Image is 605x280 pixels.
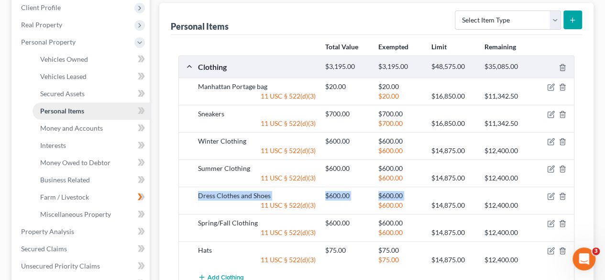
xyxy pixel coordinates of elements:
[427,62,480,71] div: $48,575.00
[193,109,320,119] div: Sneakers
[320,246,374,255] div: $75.00
[374,173,427,183] div: $600.00
[427,228,480,237] div: $14,875.00
[40,141,66,149] span: Interests
[374,109,427,119] div: $700.00
[193,173,320,183] div: 11 USC § 522(d)(3)
[40,210,111,218] span: Miscellaneous Property
[40,176,90,184] span: Business Related
[33,85,150,102] a: Secured Assets
[21,262,100,270] span: Unsecured Priority Claims
[33,137,150,154] a: Interests
[193,91,320,101] div: 11 USC § 522(d)(3)
[480,119,533,128] div: $11,342.50
[193,191,320,201] div: Dress Clothes and Shoes
[193,82,320,91] div: Manhattan Portage bag
[193,246,320,255] div: Hats
[431,43,447,51] strong: Limit
[40,124,103,132] span: Money and Accounts
[21,245,67,253] span: Secured Claims
[374,146,427,156] div: $600.00
[427,146,480,156] div: $14,875.00
[320,109,374,119] div: $700.00
[21,3,61,11] span: Client Profile
[320,136,374,146] div: $600.00
[374,218,427,228] div: $600.00
[374,62,427,71] div: $3,195.00
[171,21,229,32] div: Personal Items
[33,68,150,85] a: Vehicles Leased
[480,91,533,101] div: $11,342.50
[374,119,427,128] div: $700.00
[374,228,427,237] div: $600.00
[374,191,427,201] div: $600.00
[427,119,480,128] div: $16,850.00
[40,107,84,115] span: Personal Items
[325,43,358,51] strong: Total Value
[13,223,150,240] a: Property Analysis
[40,90,85,98] span: Secured Assets
[320,191,374,201] div: $600.00
[320,82,374,91] div: $20.00
[480,201,533,210] div: $12,400.00
[33,102,150,120] a: Personal Items
[480,228,533,237] div: $12,400.00
[193,228,320,237] div: 11 USC § 522(d)(3)
[13,258,150,275] a: Unsecured Priority Claims
[427,173,480,183] div: $14,875.00
[193,146,320,156] div: 11 USC § 522(d)(3)
[33,171,150,189] a: Business Related
[427,91,480,101] div: $16,850.00
[40,72,87,80] span: Vehicles Leased
[33,189,150,206] a: Farm / Livestock
[193,62,320,72] div: Clothing
[374,255,427,265] div: $75.00
[320,218,374,228] div: $600.00
[480,146,533,156] div: $12,400.00
[374,82,427,91] div: $20.00
[480,62,533,71] div: $35,085.00
[193,164,320,173] div: Summer Clothing
[33,51,150,68] a: Vehicles Owned
[427,201,480,210] div: $14,875.00
[193,119,320,128] div: 11 USC § 522(d)(3)
[427,255,480,265] div: $14,875.00
[374,246,427,255] div: $75.00
[374,136,427,146] div: $600.00
[592,247,600,255] span: 3
[21,38,76,46] span: Personal Property
[33,206,150,223] a: Miscellaneous Property
[13,240,150,258] a: Secured Claims
[480,173,533,183] div: $12,400.00
[572,247,595,270] iframe: Intercom live chat
[374,91,427,101] div: $20.00
[484,43,516,51] strong: Remaining
[374,164,427,173] div: $600.00
[378,43,408,51] strong: Exempted
[40,193,89,201] span: Farm / Livestock
[193,136,320,146] div: Winter Clothing
[33,120,150,137] a: Money and Accounts
[320,164,374,173] div: $600.00
[40,55,88,63] span: Vehicles Owned
[193,218,320,228] div: Spring/Fall Clothing
[40,158,110,167] span: Money Owed to Debtor
[21,21,62,29] span: Real Property
[21,227,74,235] span: Property Analysis
[193,255,320,265] div: 11 USC § 522(d)(3)
[33,154,150,171] a: Money Owed to Debtor
[193,201,320,210] div: 11 USC § 522(d)(3)
[320,62,374,71] div: $3,195.00
[374,201,427,210] div: $600.00
[480,255,533,265] div: $12,400.00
